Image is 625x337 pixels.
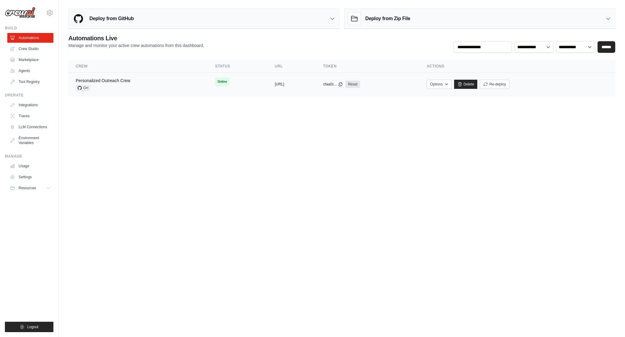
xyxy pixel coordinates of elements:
[480,80,509,89] button: Re-deploy
[5,7,35,19] img: Logo
[208,60,268,73] th: Status
[215,78,229,86] span: Online
[7,100,53,110] a: Integrations
[7,133,53,148] a: Environment Variables
[76,85,90,91] span: GH
[68,60,208,73] th: Crew
[76,78,130,83] a: Personalized Outreach Crew
[7,111,53,121] a: Traces
[7,122,53,132] a: LLM Connections
[316,60,420,73] th: Token
[7,66,53,76] a: Agents
[5,154,53,159] div: Manage
[89,15,134,22] h3: Deploy from GitHub
[7,33,53,43] a: Automations
[7,172,53,182] a: Settings
[68,34,204,42] h2: Automations Live
[7,55,53,65] a: Marketplace
[365,15,410,22] h3: Deploy from Zip File
[72,13,85,25] img: GitHub Logo
[27,324,38,329] span: Logout
[19,186,36,190] span: Resources
[7,44,53,54] a: Crew Studio
[323,82,343,87] button: cfaa0c...
[68,42,204,49] p: Manage and monitor your active crew automations from this dashboard.
[419,60,615,73] th: Actions
[7,161,53,171] a: Usage
[5,93,53,98] div: Operate
[7,183,53,193] button: Resources
[427,80,451,89] button: Options
[7,77,53,87] a: Tool Registry
[5,322,53,332] button: Logout
[5,26,53,31] div: Build
[454,80,478,89] a: Delete
[345,81,360,88] a: Reset
[267,60,316,73] th: URL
